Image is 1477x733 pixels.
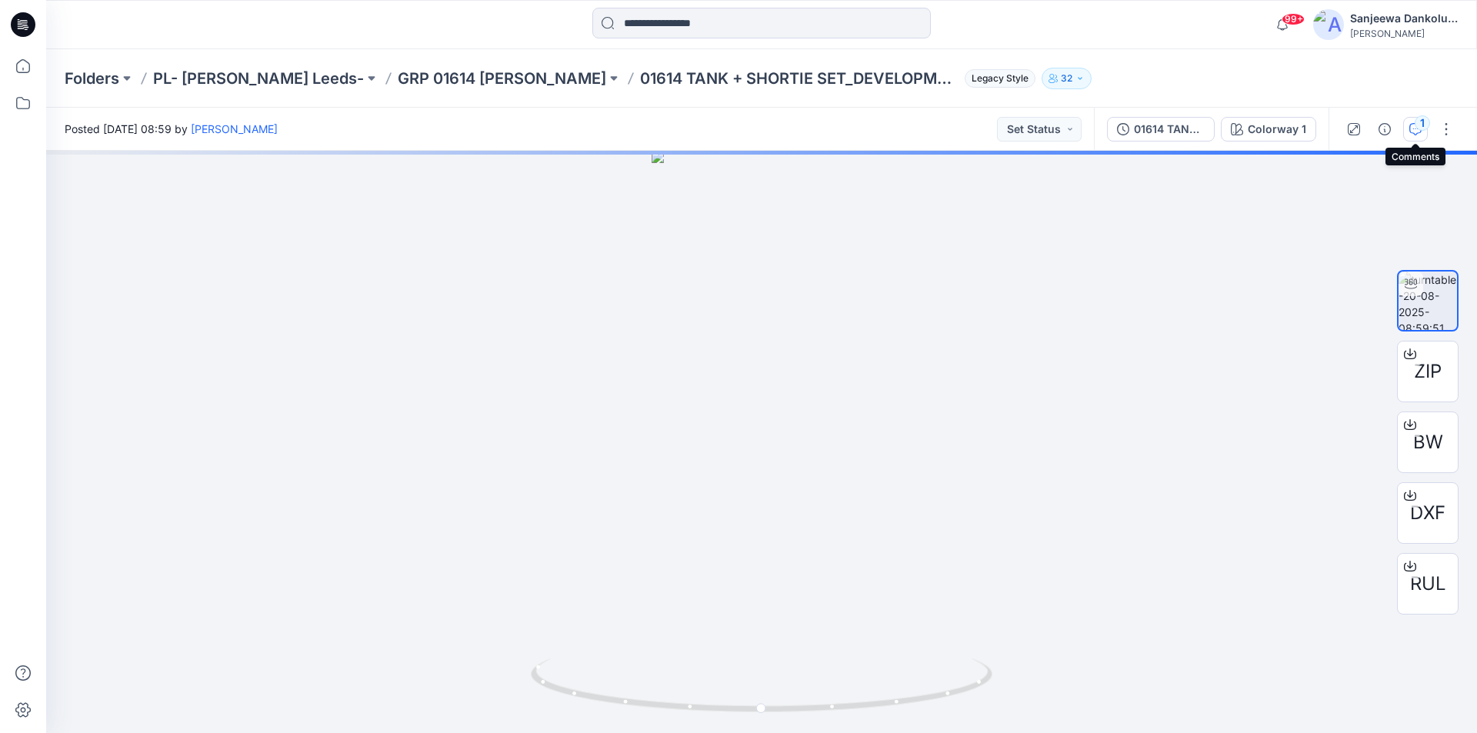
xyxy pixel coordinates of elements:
img: avatar [1313,9,1344,40]
span: ZIP [1414,358,1442,385]
a: GRP 01614 [PERSON_NAME] [398,68,606,89]
button: Details [1372,117,1397,142]
a: Folders [65,68,119,89]
span: 99+ [1282,13,1305,25]
p: 32 [1061,70,1072,87]
div: 1 [1415,115,1430,131]
div: [PERSON_NAME] [1350,28,1458,39]
span: BW [1413,428,1443,456]
button: 32 [1042,68,1092,89]
button: 01614 TANK + SHORTIE SET_DEVELOPMENT [1107,117,1215,142]
a: PL- [PERSON_NAME] Leeds- [153,68,364,89]
button: Legacy Style [959,68,1035,89]
button: 1 [1403,117,1428,142]
a: [PERSON_NAME] [191,122,278,135]
div: Sanjeewa Dankoluwage [1350,9,1458,28]
span: DXF [1410,499,1445,527]
p: 01614 TANK + SHORTIE SET_DEVELOPMENT [640,68,959,89]
span: Legacy Style [965,69,1035,88]
img: turntable-20-08-2025-08:59:51 [1399,272,1457,330]
div: 01614 TANK + SHORTIE SET_DEVELOPMENT [1134,121,1205,138]
span: RUL [1410,570,1446,598]
span: Posted [DATE] 08:59 by [65,121,278,137]
button: Colorway 1 [1221,117,1316,142]
div: Colorway 1 [1248,121,1306,138]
